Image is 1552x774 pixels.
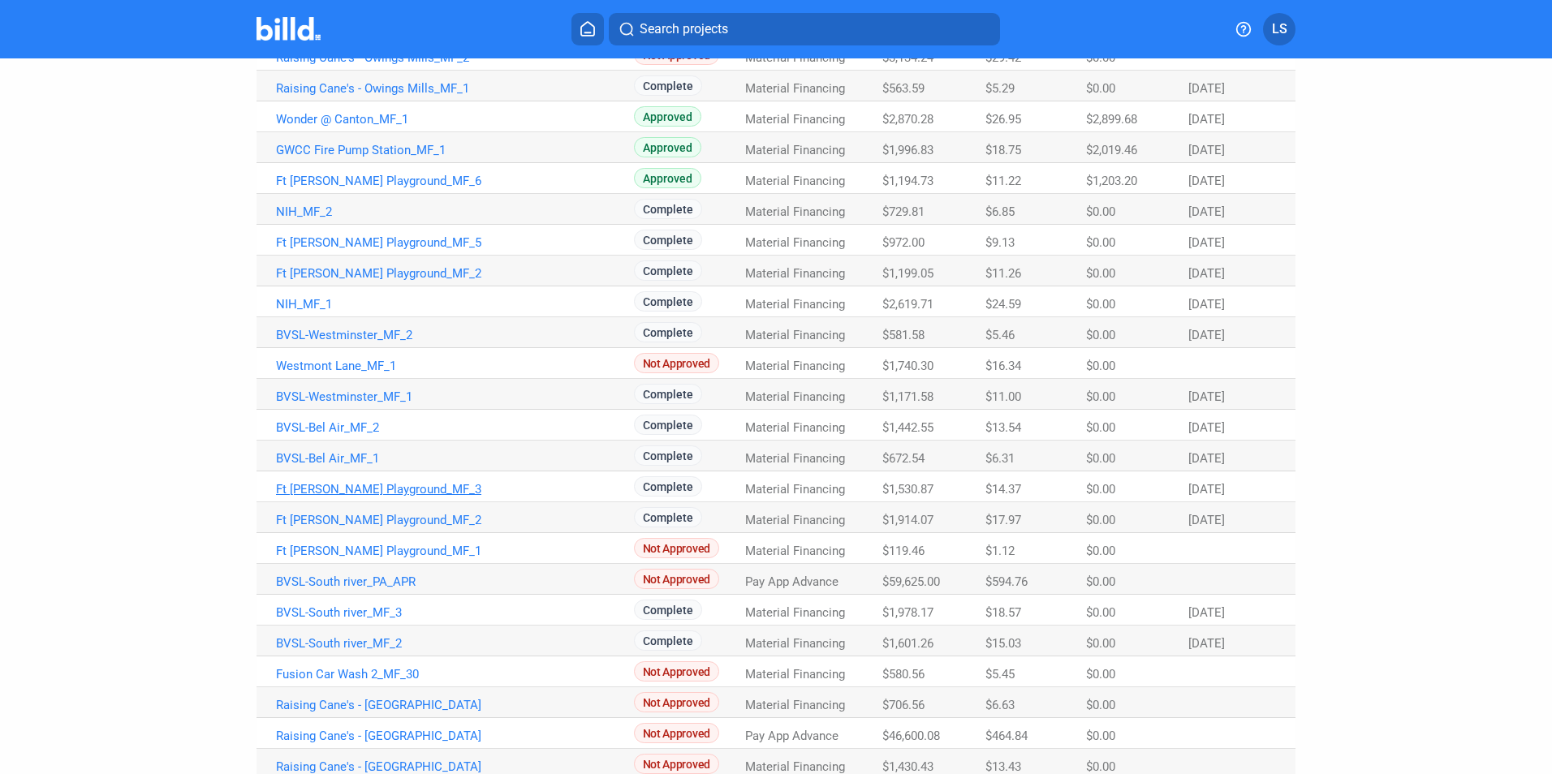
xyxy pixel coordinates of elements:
[985,605,1021,620] span: $18.57
[985,235,1015,250] span: $9.13
[634,692,719,712] span: Not Approved
[882,112,933,127] span: $2,870.28
[745,605,845,620] span: Material Financing
[634,353,719,373] span: Not Approved
[1086,451,1115,466] span: $0.00
[985,389,1021,404] span: $11.00
[882,204,925,219] span: $729.81
[1086,698,1115,712] span: $0.00
[745,389,845,404] span: Material Financing
[1188,174,1225,188] span: [DATE]
[1086,328,1115,342] span: $0.00
[985,636,1021,651] span: $15.03
[634,661,719,682] span: Not Approved
[1086,389,1115,404] span: $0.00
[276,544,634,558] a: Ft [PERSON_NAME] Playground_MF_1
[882,482,933,497] span: $1,530.87
[1086,729,1115,743] span: $0.00
[882,759,933,774] span: $1,430.43
[985,328,1015,342] span: $5.46
[1188,328,1225,342] span: [DATE]
[1188,297,1225,312] span: [DATE]
[985,451,1015,466] span: $6.31
[985,143,1021,157] span: $18.75
[634,476,702,497] span: Complete
[985,729,1028,743] span: $464.84
[276,389,634,404] a: BVSL-Westminster_MF_1
[634,754,719,774] span: Not Approved
[634,260,702,281] span: Complete
[745,451,845,466] span: Material Financing
[276,143,634,157] a: GWCC Fire Pump Station_MF_1
[882,174,933,188] span: $1,194.73
[1188,605,1225,620] span: [DATE]
[745,574,839,589] span: Pay App Advance
[1188,389,1225,404] span: [DATE]
[634,199,702,219] span: Complete
[985,759,1021,774] span: $13.43
[276,297,634,312] a: NIH_MF_1
[276,482,634,497] a: Ft [PERSON_NAME] Playground_MF_3
[1086,112,1137,127] span: $2,899.68
[1086,235,1115,250] span: $0.00
[276,698,634,712] a: Raising Cane's - [GEOGRAPHIC_DATA]
[276,359,634,373] a: Westmont Lane_MF_1
[1086,544,1115,558] span: $0.00
[882,544,925,558] span: $119.46
[745,204,845,219] span: Material Financing
[276,266,634,281] a: Ft [PERSON_NAME] Playground_MF_2
[1188,112,1225,127] span: [DATE]
[882,451,925,466] span: $672.54
[745,143,845,157] span: Material Financing
[1086,482,1115,497] span: $0.00
[882,297,933,312] span: $2,619.71
[1086,204,1115,219] span: $0.00
[276,420,634,435] a: BVSL-Bel Air_MF_2
[1086,420,1115,435] span: $0.00
[745,544,845,558] span: Material Financing
[276,605,634,620] a: BVSL-South river_MF_3
[634,168,701,188] span: Approved
[745,513,845,527] span: Material Financing
[882,667,925,682] span: $580.56
[745,759,845,774] span: Material Financing
[1188,204,1225,219] span: [DATE]
[276,513,634,527] a: Ft [PERSON_NAME] Playground_MF_2
[640,19,728,39] span: Search projects
[1086,81,1115,96] span: $0.00
[745,359,845,373] span: Material Financing
[276,667,634,682] a: Fusion Car Wash 2_MF_30
[634,106,701,127] span: Approved
[882,389,933,404] span: $1,171.58
[1086,605,1115,620] span: $0.00
[1086,667,1115,682] span: $0.00
[985,420,1021,435] span: $13.54
[745,112,845,127] span: Material Financing
[882,359,933,373] span: $1,740.30
[276,759,634,774] a: Raising Cane's - [GEOGRAPHIC_DATA]
[882,235,925,250] span: $972.00
[1188,81,1225,96] span: [DATE]
[634,600,702,620] span: Complete
[276,729,634,743] a: Raising Cane's - [GEOGRAPHIC_DATA]
[634,538,719,558] span: Not Approved
[985,544,1015,558] span: $1.12
[634,230,702,250] span: Complete
[1086,636,1115,651] span: $0.00
[634,137,701,157] span: Approved
[985,698,1015,712] span: $6.63
[276,636,634,651] a: BVSL-South river_MF_2
[745,174,845,188] span: Material Financing
[745,636,845,651] span: Material Financing
[985,359,1021,373] span: $16.34
[1188,235,1225,250] span: [DATE]
[882,513,933,527] span: $1,914.07
[1188,266,1225,281] span: [DATE]
[745,266,845,281] span: Material Financing
[1272,19,1287,39] span: LS
[634,322,702,342] span: Complete
[882,605,933,620] span: $1,978.17
[634,723,719,743] span: Not Approved
[745,420,845,435] span: Material Financing
[882,328,925,342] span: $581.58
